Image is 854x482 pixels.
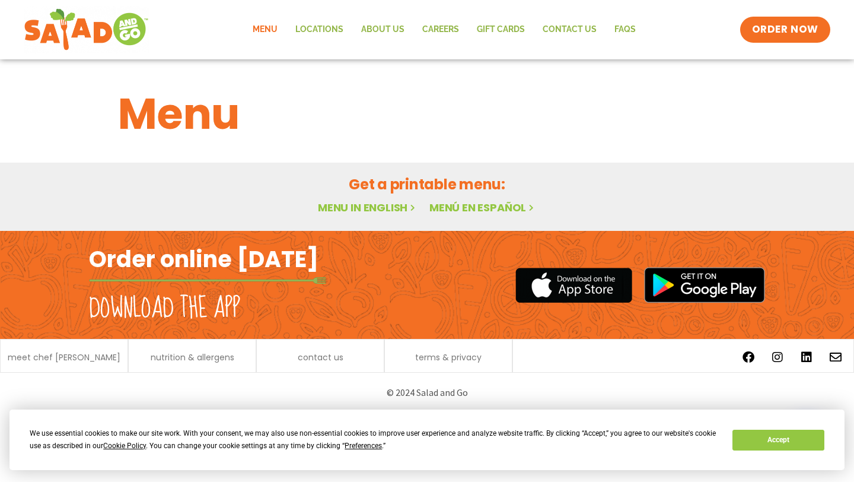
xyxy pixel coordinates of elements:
h2: Get a printable menu: [118,174,736,195]
a: Menu [244,16,286,43]
a: Locations [286,16,352,43]
a: nutrition & allergens [151,353,234,361]
a: Menú en español [429,200,536,215]
a: meet chef [PERSON_NAME] [8,353,120,361]
h2: Order online [DATE] [89,245,318,274]
h1: Menu [118,82,736,146]
img: google_play [644,267,765,303]
span: Preferences [345,442,382,450]
a: ORDER NOW [740,17,830,43]
a: Menu in English [318,200,418,215]
img: new-SAG-logo-768×292 [24,6,149,53]
a: contact us [298,353,343,361]
nav: Menu [244,16,645,43]
a: FAQs [606,16,645,43]
img: fork [89,277,326,284]
a: GIFT CARDS [468,16,534,43]
span: Cookie Policy [103,442,146,450]
p: © 2024 Salad and Go [95,385,759,401]
div: We use essential cookies to make our site work. With your consent, we may also use non-essential ... [30,427,718,452]
a: About Us [352,16,413,43]
img: appstore [515,266,632,305]
a: Contact Us [534,16,606,43]
h2: Download the app [89,292,240,325]
a: Careers [413,16,468,43]
span: ORDER NOW [752,23,818,37]
button: Accept [732,430,824,451]
a: terms & privacy [415,353,482,361]
div: Cookie Consent Prompt [9,410,845,470]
